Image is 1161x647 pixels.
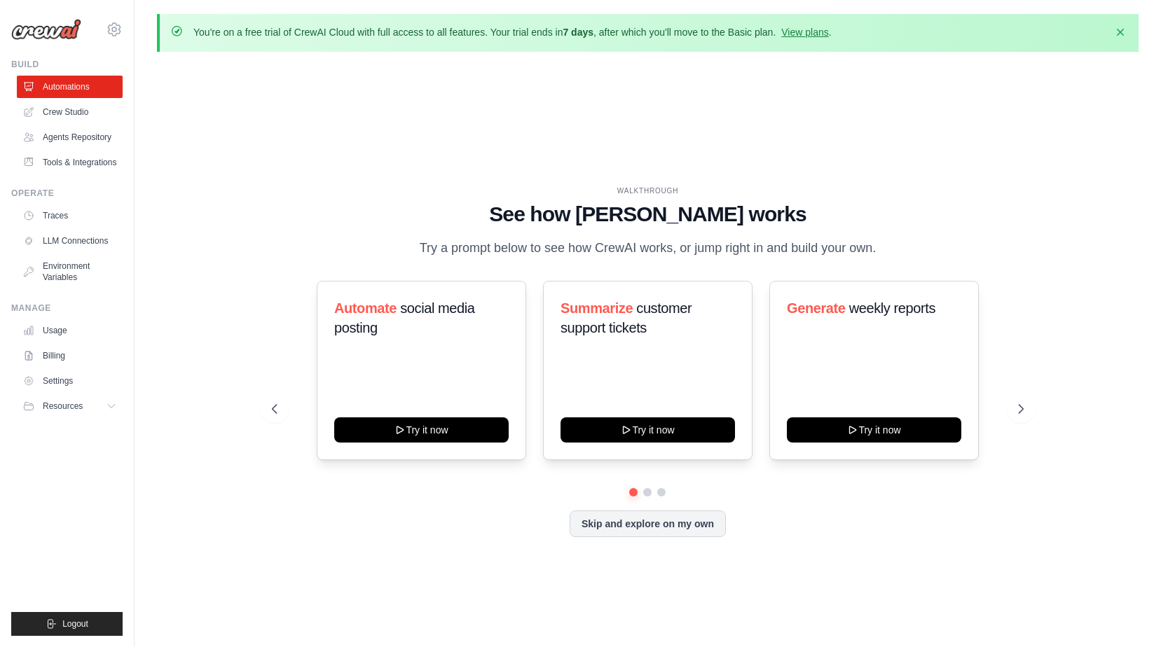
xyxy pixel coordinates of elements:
[17,255,123,288] a: Environment Variables
[17,345,123,367] a: Billing
[193,25,832,39] p: You're on a free trial of CrewAI Cloud with full access to all features. Your trial ends in , aft...
[11,612,123,636] button: Logout
[561,417,735,443] button: Try it now
[787,417,961,443] button: Try it now
[17,230,123,252] a: LLM Connections
[17,395,123,417] button: Resources
[334,417,509,443] button: Try it now
[849,300,935,316] span: weekly reports
[62,618,88,629] span: Logout
[17,204,123,227] a: Traces
[17,151,123,174] a: Tools & Integrations
[272,186,1024,196] div: WALKTHROUGH
[17,370,123,392] a: Settings
[11,19,81,40] img: Logo
[334,300,475,335] span: social media posting
[563,27,593,38] strong: 7 days
[272,202,1024,227] h1: See how [PERSON_NAME] works
[17,319,123,342] a: Usage
[334,300,397,316] span: Automate
[11,59,123,70] div: Build
[17,126,123,148] a: Agents Repository
[787,300,846,316] span: Generate
[11,302,123,314] div: Manage
[570,510,726,537] button: Skip and explore on my own
[11,188,123,199] div: Operate
[17,76,123,98] a: Automations
[43,401,83,412] span: Resources
[412,238,883,258] p: Try a prompt below to see how CrewAI works, or jump right in and build your own.
[561,300,633,316] span: Summarize
[17,101,123,123] a: Crew Studio
[781,27,828,38] a: View plans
